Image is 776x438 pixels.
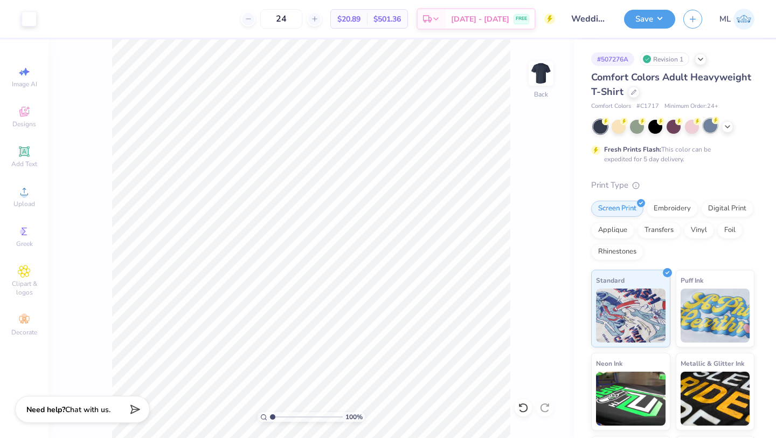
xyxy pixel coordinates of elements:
strong: Need help? [26,405,65,415]
span: Minimum Order: 24 + [664,102,718,111]
span: ML [719,13,731,25]
div: Print Type [591,179,754,191]
span: Chat with us. [65,405,110,415]
span: 100 % [345,412,363,422]
div: # 507276A [591,52,634,66]
div: Back [534,90,548,99]
div: This color can be expedited for 5 day delivery. [604,145,737,164]
span: Designs [12,120,36,128]
div: Revision 1 [640,52,689,66]
span: Puff Ink [681,275,703,286]
span: Neon Ink [596,358,622,369]
span: Decorate [11,328,37,337]
span: Greek [16,239,33,248]
div: Digital Print [701,201,753,217]
div: Embroidery [647,201,698,217]
span: [DATE] - [DATE] [451,13,509,25]
span: Comfort Colors Adult Heavyweight T-Shirt [591,71,751,98]
img: Standard [596,289,666,343]
span: $20.89 [337,13,361,25]
img: Neon Ink [596,372,666,426]
div: Transfers [638,222,681,238]
input: – – [260,9,302,29]
span: Image AI [12,80,37,88]
span: Upload [13,200,35,208]
span: # C1717 [636,102,659,111]
span: FREE [516,15,527,23]
img: Puff Ink [681,289,750,343]
span: Metallic & Glitter Ink [681,358,744,369]
span: Comfort Colors [591,102,631,111]
div: Rhinestones [591,244,643,260]
strong: Fresh Prints Flash: [604,145,661,154]
div: Foil [717,222,743,238]
span: Clipart & logos [5,279,43,297]
img: Back [530,63,552,84]
span: Standard [596,275,625,286]
div: Vinyl [684,222,714,238]
span: $501.36 [373,13,401,25]
div: Screen Print [591,201,643,217]
input: Untitled Design [563,8,616,30]
a: ML [719,9,754,30]
span: Add Text [11,160,37,168]
img: Metallic & Glitter Ink [681,372,750,426]
div: Applique [591,222,634,238]
button: Save [624,10,675,29]
img: Mallie Lahman [733,9,754,30]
